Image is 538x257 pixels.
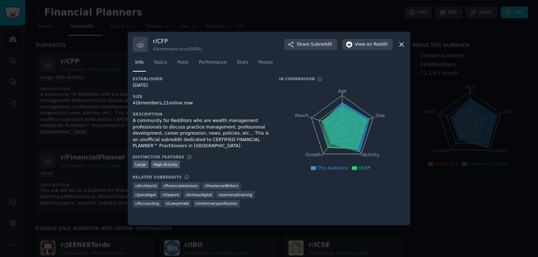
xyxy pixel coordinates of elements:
[135,59,144,66] span: Info
[133,118,269,149] div: A community for Redditors who are wealth management professionals to discuss practice management,...
[256,57,275,72] a: People
[133,94,269,99] h3: Size
[363,153,380,158] tspan: Activity
[133,76,269,81] h3: Established
[284,39,337,50] button: ShareSubreddit
[204,183,238,188] span: r/ freelanceWriters
[218,192,252,197] span: r/ personaltraining
[305,153,321,158] tspan: Growth
[133,154,184,159] h3: Distinctive Features
[151,57,169,72] a: Topics
[133,175,182,180] h3: Related Subreddits
[367,41,388,48] span: on Reddit
[195,201,237,206] span: r/ veterinaryprofession
[317,166,348,171] span: This Audience
[177,59,189,66] span: Posts
[135,183,157,188] span: r/ Architects
[154,59,167,66] span: Topics
[295,113,309,118] tspan: Reach
[175,57,191,72] a: Posts
[133,82,269,89] div: [DATE]
[186,192,212,197] span: r/ buhaydigital
[162,192,180,197] span: r/ Upwork
[311,41,332,48] span: Subreddit
[133,57,146,72] a: Info
[234,57,251,72] a: Stats
[258,59,273,66] span: People
[163,183,198,188] span: r/ financialadvisors
[358,166,370,171] span: r/CFP
[135,201,159,206] span: r/ Accounting
[133,100,269,107] div: 41k members, 21 online now
[133,161,149,168] div: Large
[338,89,347,94] tspan: Age
[151,161,180,168] div: High Activity
[237,59,248,66] span: Stats
[376,113,385,118] tspan: Size
[196,57,229,72] a: Performance
[342,39,393,50] button: Viewon Reddit
[153,46,202,51] div: 41k members since [DATE]
[166,201,189,206] span: r/ Lawyertalk
[133,112,269,117] h3: Description
[135,192,156,197] span: r/ paralegal
[279,76,315,81] h3: In Comparison
[199,59,227,66] span: Performance
[297,41,332,48] span: Share
[355,41,388,48] span: View
[153,37,202,45] h3: r/ CFP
